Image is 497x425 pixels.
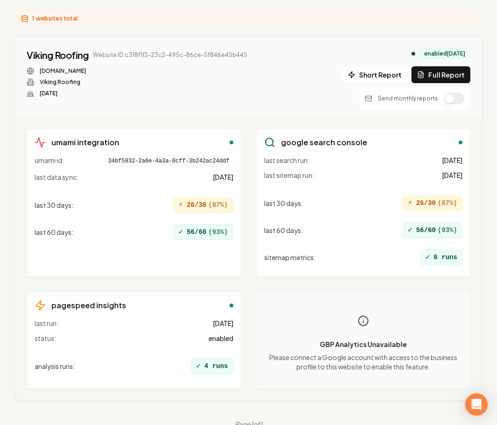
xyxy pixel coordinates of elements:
button: Full Report [411,66,470,83]
span: umami id: [35,156,64,167]
span: [DATE] [442,170,462,180]
a: Viking Roofing [27,49,88,62]
span: status: [35,333,56,343]
span: ✓ [408,225,412,236]
span: ✓ [425,252,430,263]
span: [DATE] [442,156,462,165]
span: ( 93 %) [208,227,228,237]
span: ( 87 %) [438,198,457,208]
div: Open Intercom Messenger [465,393,488,416]
span: ⚡ [179,199,183,211]
h3: google search console [281,137,367,148]
button: Short Report [342,66,408,83]
a: [DOMAIN_NAME] [40,67,86,75]
span: ( 87 %) [208,200,228,210]
span: analysis runs : [35,361,75,371]
span: enabled [209,333,233,343]
span: last search run: [264,156,310,165]
div: 56/60 [403,222,462,238]
div: analytics enabled [411,52,415,56]
p: Send monthly reports [378,95,438,102]
span: ✓ [179,227,183,238]
p: Please connect a Google account with access to the business profile to this website to enable thi... [264,353,463,371]
div: 6 runs [420,249,462,265]
div: 26/30 [173,197,233,213]
span: ✓ [196,361,201,372]
span: sitemap metrics : [264,253,316,262]
span: last run: [35,319,58,328]
span: [DATE] [213,172,233,182]
span: ( 93 %) [438,226,457,235]
span: last 60 days : [264,226,303,235]
span: last 30 days : [264,198,303,208]
div: enabled [230,141,233,144]
h3: pagespeed insights [51,300,126,311]
div: enabled [230,304,233,307]
div: Website [27,67,247,75]
span: last data sync: [35,172,79,182]
span: last 60 days : [35,227,74,237]
p: GBP Analytics Unavailable [264,340,463,349]
div: 56/60 [173,224,233,240]
span: 34bf5932-2a6e-4a3a-8cff-3b242ac24ddf [104,156,233,167]
div: enabled [459,141,462,144]
span: websites total [36,15,78,22]
h3: umami integration [51,137,119,148]
div: 4 runs [191,358,233,374]
div: enabled [DATE] [419,49,470,59]
span: [DATE] [213,319,233,328]
span: Website ID: c318f1f2-23c2-495c-86ce-5f846e45b445 [93,51,247,59]
span: 1 [32,15,34,22]
div: 26/30 [403,195,462,211]
span: last sitemap run: [264,170,314,180]
span: ⚡ [408,198,412,209]
span: last 30 days : [35,200,74,210]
